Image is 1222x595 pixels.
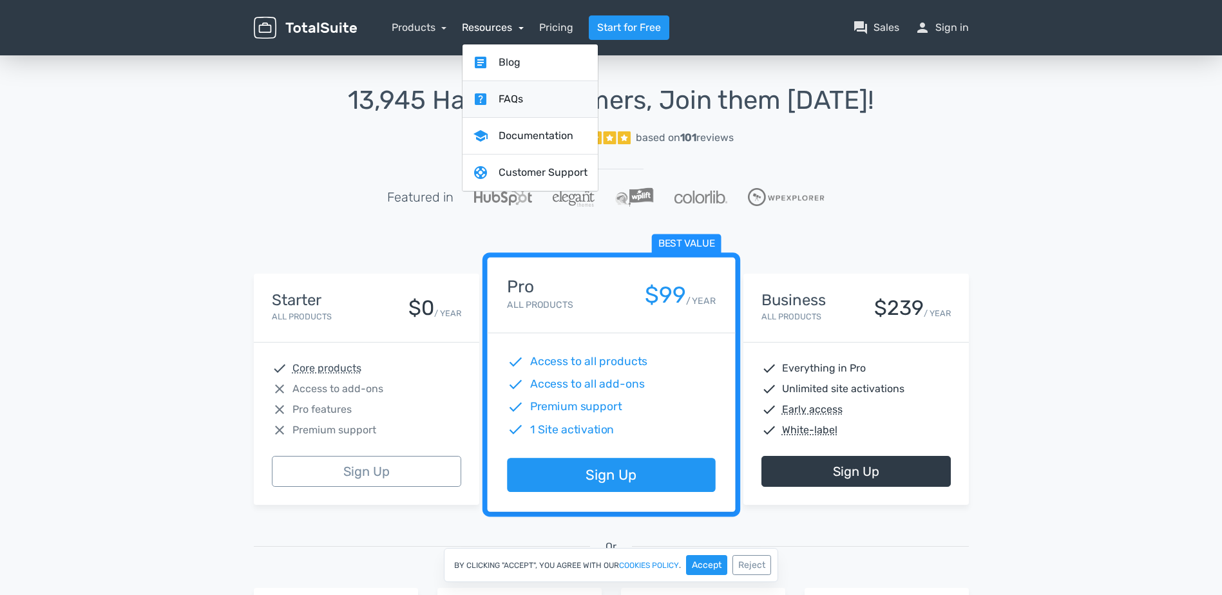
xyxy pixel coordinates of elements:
a: Resources [462,21,524,33]
abbr: White-label [782,422,837,438]
span: check [507,399,524,415]
span: Access to add-ons [292,381,383,397]
div: $239 [874,297,924,319]
span: Access to all add-ons [530,376,644,393]
span: check [507,421,524,438]
span: close [272,381,287,397]
span: check [272,361,287,376]
span: check [507,376,524,393]
img: Hubspot [474,189,532,205]
span: close [272,402,287,417]
a: personSign in [915,20,969,35]
a: Sign Up [507,458,715,493]
button: Accept [686,555,727,575]
a: Sign Up [761,456,951,487]
img: WPLift [615,187,653,207]
span: close [272,422,287,438]
div: based on reviews [636,130,734,146]
a: supportCustomer Support [463,155,598,191]
img: ElegantThemes [553,187,595,207]
div: $0 [408,297,434,319]
a: schoolDocumentation [463,118,598,155]
span: Unlimited site activations [782,381,904,397]
h4: Starter [272,292,332,308]
img: Colorlib [674,191,727,203]
h5: Featured in [387,190,453,204]
h4: Business [761,292,826,308]
button: Reject [732,555,771,575]
small: / YEAR [924,307,951,319]
span: school [473,128,488,144]
span: question_answer [853,20,868,35]
span: check [507,354,524,370]
small: All Products [761,312,821,321]
a: question_answerSales [853,20,899,35]
h1: 13,945 Happy Customers, Join them [DATE]! [254,86,969,115]
img: WPExplorer [748,188,825,206]
span: Premium support [530,399,622,415]
abbr: Core products [292,361,361,376]
span: check [761,381,777,397]
small: All Products [272,312,332,321]
a: Start for Free [589,15,669,40]
small: All Products [507,299,573,310]
h4: Pro [507,278,573,296]
span: help_center [473,91,488,107]
span: Pro features [292,402,352,417]
div: $99 [644,283,685,308]
span: person [915,20,930,35]
span: Everything in Pro [782,361,866,376]
small: / YEAR [685,294,715,308]
small: / YEAR [434,307,461,319]
a: Sign Up [272,456,461,487]
a: articleBlog [463,44,598,81]
div: By clicking "Accept", you agree with our . [444,548,778,582]
span: Or [606,539,616,554]
strong: 101 [680,131,696,144]
span: check [761,402,777,417]
a: help_centerFAQs [463,81,598,118]
a: Excellent 5/5 based on101reviews [254,125,969,151]
span: Access to all products [530,354,647,370]
span: check [761,361,777,376]
span: Best value [651,234,721,254]
a: cookies policy [619,562,679,569]
span: 1 Site activation [530,421,614,438]
abbr: Early access [782,402,843,417]
span: article [473,55,488,70]
a: Products [392,21,447,33]
span: check [761,422,777,438]
span: Premium support [292,422,376,438]
img: TotalSuite for WordPress [254,17,357,39]
span: support [473,165,488,180]
a: Pricing [539,20,573,35]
